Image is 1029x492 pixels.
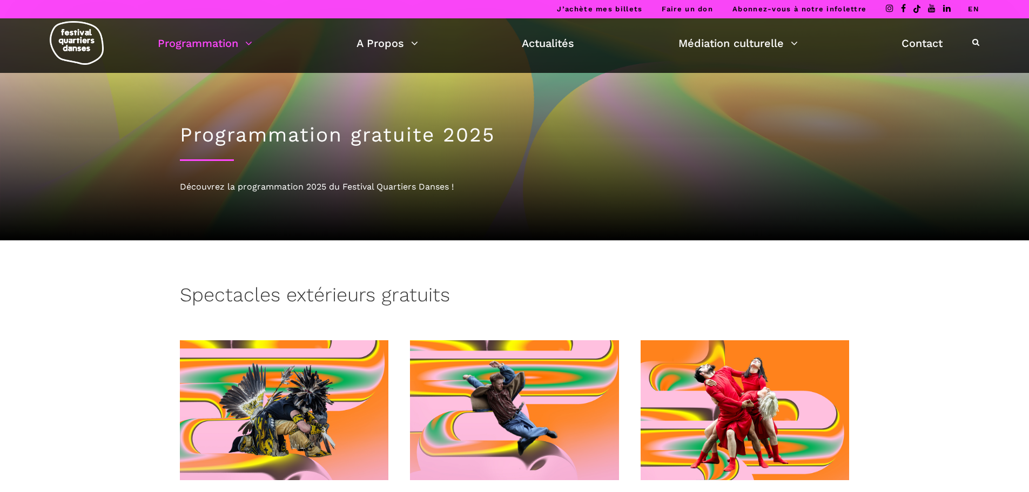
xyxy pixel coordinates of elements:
h1: Programmation gratuite 2025 [180,123,850,147]
h3: Spectacles extérieurs gratuits [180,284,450,311]
a: Faire un don [662,5,713,13]
a: Abonnez-vous à notre infolettre [732,5,866,13]
a: EN [968,5,979,13]
div: Découvrez la programmation 2025 du Festival Quartiers Danses ! [180,180,850,194]
a: A Propos [357,34,418,52]
a: Actualités [522,34,574,52]
a: Médiation culturelle [678,34,798,52]
img: logo-fqd-med [50,21,104,65]
a: Programmation [158,34,252,52]
a: Contact [902,34,943,52]
a: J’achète mes billets [557,5,642,13]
